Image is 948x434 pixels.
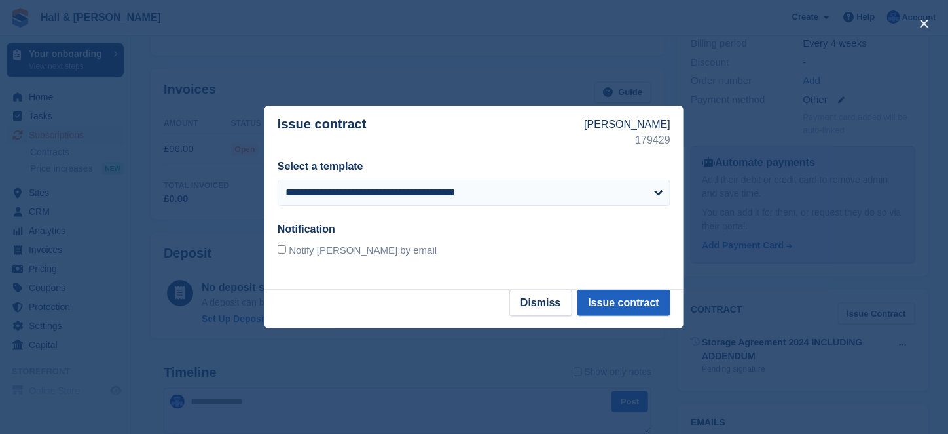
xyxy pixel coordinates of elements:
[584,117,670,132] p: [PERSON_NAME]
[278,224,335,235] label: Notification
[584,132,670,148] p: 179429
[289,245,437,256] span: Notify [PERSON_NAME] by email
[509,290,572,316] button: Dismiss
[577,290,670,316] button: Issue contract
[914,13,935,34] button: close
[278,161,363,172] label: Select a template
[278,245,286,254] input: Notify [PERSON_NAME] by email
[278,117,584,148] p: Issue contract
